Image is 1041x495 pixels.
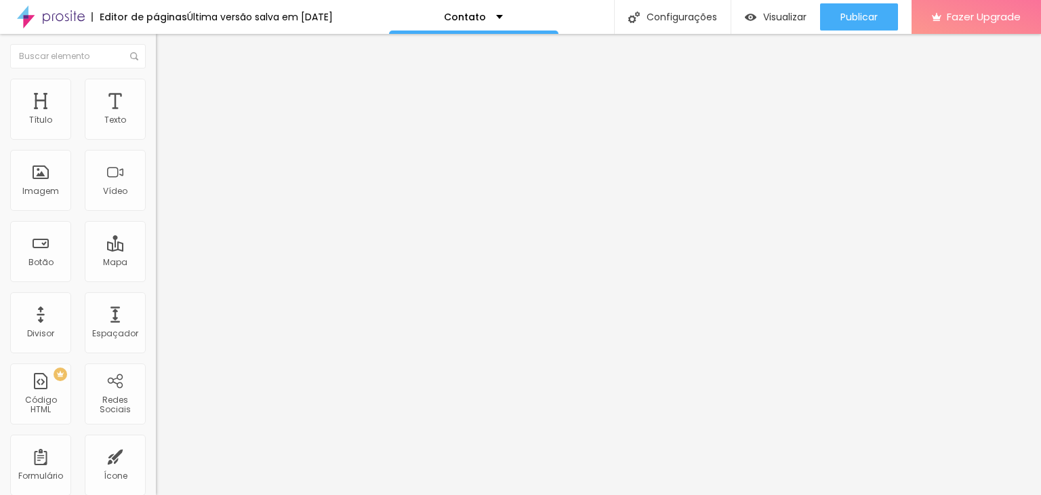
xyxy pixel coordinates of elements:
[28,258,54,267] div: Botão
[29,115,52,125] div: Título
[103,186,127,196] div: Vídeo
[88,395,142,415] div: Redes Sociais
[840,12,878,22] span: Publicar
[22,186,59,196] div: Imagem
[92,329,138,338] div: Espaçador
[745,12,756,23] img: view-1.svg
[763,12,807,22] span: Visualizar
[444,12,486,22] p: Contato
[187,12,333,22] div: Última versão salva em [DATE]
[628,12,640,23] img: Icone
[104,471,127,481] div: Ícone
[27,329,54,338] div: Divisor
[14,395,67,415] div: Código HTML
[947,11,1021,22] span: Fazer Upgrade
[731,3,820,31] button: Visualizar
[91,12,187,22] div: Editor de páginas
[18,471,63,481] div: Formulário
[130,52,138,60] img: Icone
[820,3,898,31] button: Publicar
[104,115,126,125] div: Texto
[103,258,127,267] div: Mapa
[10,44,146,68] input: Buscar elemento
